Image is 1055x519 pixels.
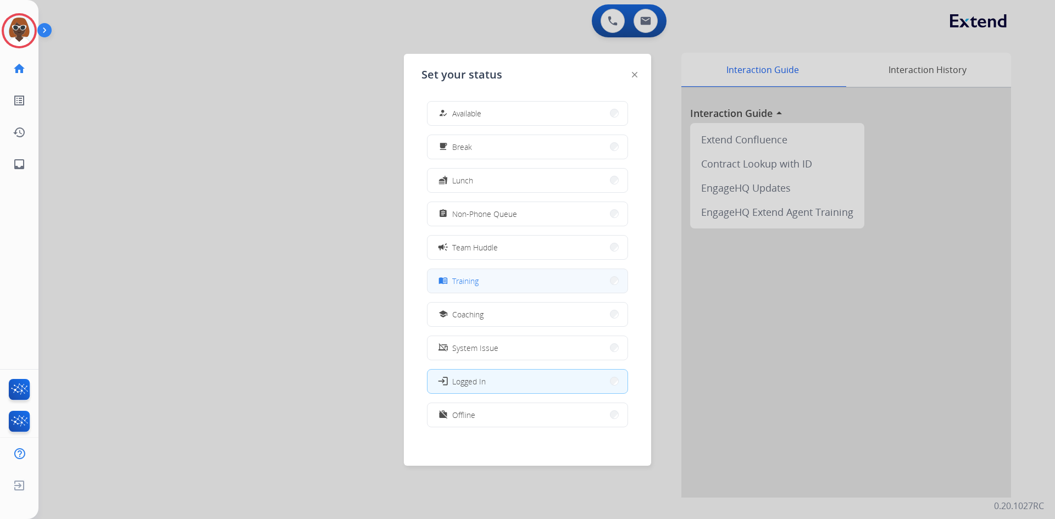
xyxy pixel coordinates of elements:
[427,336,628,360] button: System Issue
[4,15,35,46] img: avatar
[421,67,502,82] span: Set your status
[452,342,498,354] span: System Issue
[452,376,486,387] span: Logged In
[13,94,26,107] mat-icon: list_alt
[427,135,628,159] button: Break
[438,176,448,185] mat-icon: fastfood
[13,158,26,171] mat-icon: inbox
[632,72,637,77] img: close-button
[437,242,448,253] mat-icon: campaign
[452,175,473,186] span: Lunch
[452,141,472,153] span: Break
[427,102,628,125] button: Available
[438,109,448,118] mat-icon: how_to_reg
[438,142,448,152] mat-icon: free_breakfast
[438,410,448,420] mat-icon: work_off
[452,208,517,220] span: Non-Phone Queue
[438,209,448,219] mat-icon: assignment
[427,303,628,326] button: Coaching
[452,275,479,287] span: Training
[438,276,448,286] mat-icon: menu_book
[427,269,628,293] button: Training
[452,309,484,320] span: Coaching
[994,499,1044,512] p: 0.20.1027RC
[13,62,26,75] mat-icon: home
[13,126,26,139] mat-icon: history
[427,370,628,393] button: Logged In
[427,403,628,427] button: Offline
[437,376,448,387] mat-icon: login
[452,242,498,253] span: Team Huddle
[427,236,628,259] button: Team Huddle
[427,202,628,226] button: Non-Phone Queue
[452,409,475,421] span: Offline
[427,169,628,192] button: Lunch
[452,108,481,119] span: Available
[438,343,448,353] mat-icon: phonelink_off
[438,310,448,319] mat-icon: school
